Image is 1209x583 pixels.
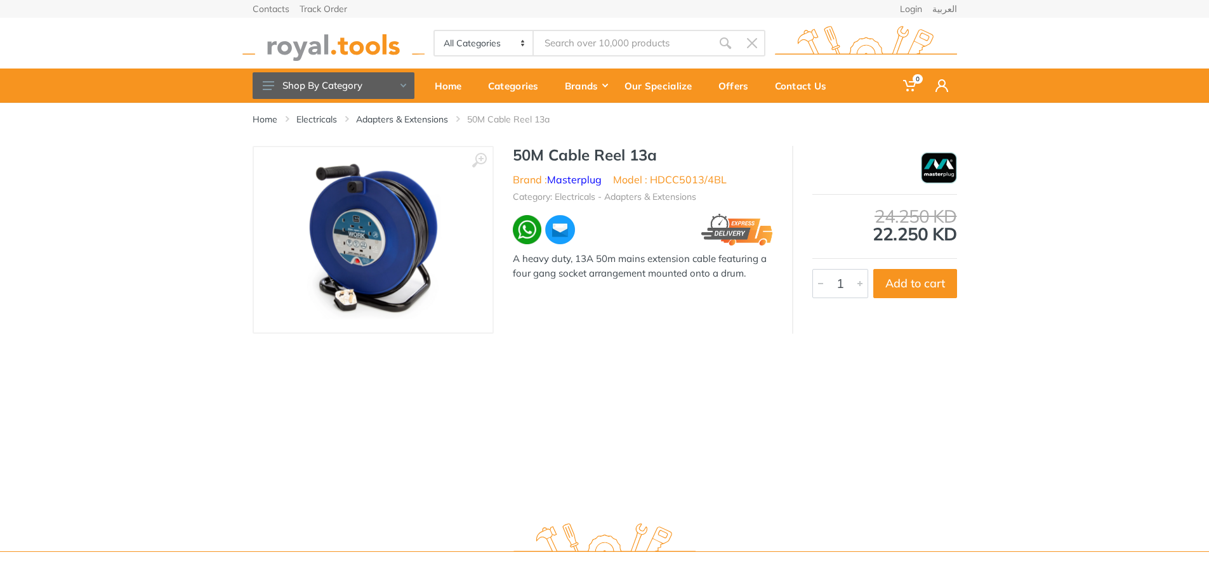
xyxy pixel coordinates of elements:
a: Login [900,4,922,13]
a: Contacts [253,4,289,13]
a: Home [253,113,277,126]
img: wa.webp [513,215,542,244]
img: ma.webp [544,214,576,246]
a: Electricals [296,113,337,126]
img: royal.tools Logo [242,26,425,61]
img: Royal Tools - 50M Cable Reel 13a [293,160,453,320]
div: Home [426,72,479,99]
div: A heavy duty, 13A 50m mains extension cable featuring a four gang socket arrangement mounted onto... [513,252,773,280]
a: Contact Us [766,69,844,103]
a: Offers [710,69,766,103]
li: Brand : [513,172,602,187]
img: Masterplug [921,152,957,184]
select: Category [435,31,534,55]
div: Contact Us [766,72,844,99]
nav: breadcrumb [253,113,957,126]
div: 24.250 KD [812,207,957,225]
a: Our Specialize [616,69,710,103]
div: Brands [556,72,616,99]
div: Categories [479,72,556,99]
a: 0 [894,69,927,103]
img: express.png [701,214,773,246]
div: Our Specialize [616,72,710,99]
a: العربية [932,4,957,13]
button: Shop By Category [253,72,414,99]
h1: 50M Cable Reel 13a [513,146,773,164]
div: Offers [710,72,766,99]
li: Category: Electricals - Adapters & Extensions [513,190,696,204]
li: 50M Cable Reel 13a [467,113,569,126]
a: Categories [479,69,556,103]
li: Model : HDCC5013/4BL [613,172,727,187]
a: Masterplug [547,173,602,186]
input: Site search [534,30,711,56]
img: royal.tools Logo [775,26,957,61]
span: 0 [913,74,923,84]
img: royal.tools Logo [513,523,696,558]
a: Home [426,69,479,103]
button: Add to cart [873,269,957,298]
a: Adapters & Extensions [356,113,448,126]
div: 22.250 KD [812,207,957,243]
a: Track Order [300,4,347,13]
